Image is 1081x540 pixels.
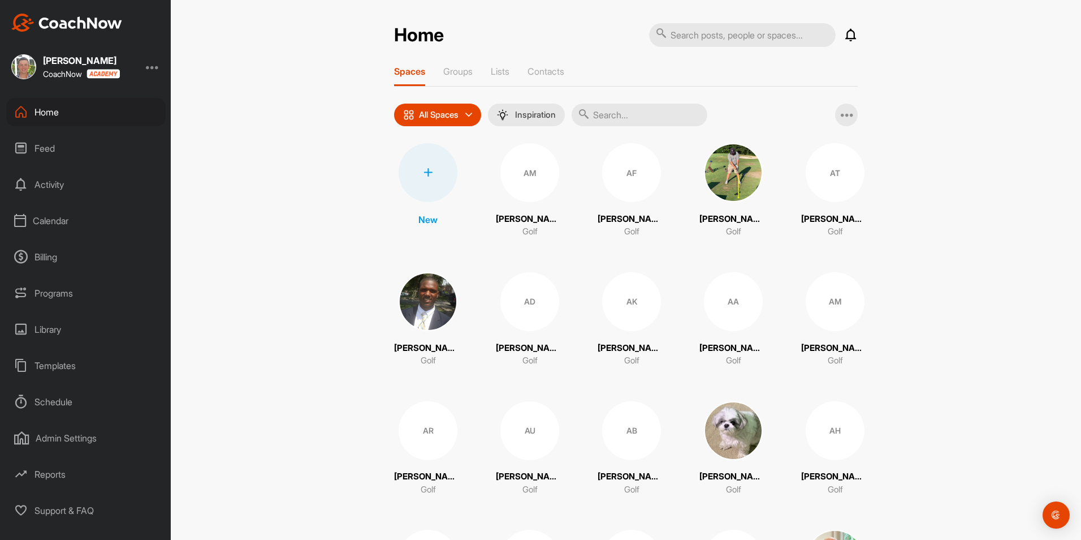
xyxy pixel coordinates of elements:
p: Golf [726,354,741,367]
div: AF [602,143,661,202]
p: Inspiration [515,110,556,119]
p: [PERSON_NAME] [699,342,767,355]
p: [PERSON_NAME] [496,213,564,226]
img: square_c0e2c32ef8752ec6cc06712238412571.jpg [11,54,36,79]
div: Billing [6,243,166,271]
a: AR[PERSON_NAME]Golf [394,401,462,496]
p: Golf [522,483,538,496]
p: Golf [421,354,436,367]
div: AH [806,401,864,460]
a: AD[PERSON_NAME]Golf [496,272,564,367]
a: AB[PERSON_NAME]Golf [598,401,665,496]
img: square_0f71b14865724419929dd9ebb30ce811.jpg [704,143,763,202]
p: [PERSON_NAME] [801,470,869,483]
a: [PERSON_NAME]Golf [394,272,462,367]
div: AA [704,272,763,331]
div: Feed [6,134,166,162]
p: Golf [828,225,843,238]
div: Home [6,98,166,126]
img: icon [403,109,414,121]
p: [PERSON_NAME] [496,342,564,355]
a: AM[PERSON_NAME]Golf [496,143,564,238]
div: AK [602,272,661,331]
p: Golf [726,225,741,238]
h2: Home [394,24,444,46]
p: Contacts [527,66,564,77]
div: Programs [6,279,166,307]
div: Activity [6,170,166,199]
p: Golf [421,483,436,496]
input: Search... [572,104,707,126]
div: [PERSON_NAME] [43,56,120,65]
a: AF[PERSON_NAME]Golf [598,143,665,238]
p: Golf [828,354,843,367]
p: All Spaces [419,110,459,119]
p: [PERSON_NAME] [394,342,462,355]
input: Search posts, people or spaces... [649,23,836,47]
p: [PERSON_NAME] [801,213,869,226]
img: menuIcon [497,109,508,121]
p: Spaces [394,66,425,77]
a: AM[PERSON_NAME]Golf [801,272,869,367]
img: square_35148edab241d093e17f3a8edbf517d5.jpg [704,401,763,460]
a: [PERSON_NAME]Golf [699,143,767,238]
div: AM [500,143,559,202]
p: Golf [522,225,538,238]
a: AH[PERSON_NAME]Golf [801,401,869,496]
p: Lists [491,66,509,77]
div: Open Intercom Messenger [1043,502,1070,529]
img: CoachNow [11,14,122,32]
p: [PERSON_NAME] [496,470,564,483]
p: [PERSON_NAME] [598,342,665,355]
img: CoachNow acadmey [87,69,120,79]
div: AD [500,272,559,331]
img: square_4af0cd339b8ae4ebaaac93e842d09c79.jpg [399,272,457,331]
div: Calendar [6,207,166,235]
p: Golf [624,225,639,238]
div: AM [806,272,864,331]
p: [PERSON_NAME] [699,470,767,483]
div: CoachNow [43,69,120,79]
div: Reports [6,460,166,488]
div: AR [399,401,457,460]
div: Templates [6,352,166,380]
p: [PERSON_NAME] [598,213,665,226]
p: [PERSON_NAME] [598,470,665,483]
p: [PERSON_NAME] [699,213,767,226]
div: AB [602,401,661,460]
p: Golf [726,483,741,496]
a: AT[PERSON_NAME]Golf [801,143,869,238]
p: [PERSON_NAME] [801,342,869,355]
div: Support & FAQ [6,496,166,525]
a: AA[PERSON_NAME]Golf [699,272,767,367]
div: Library [6,315,166,344]
p: Groups [443,66,473,77]
a: AK[PERSON_NAME]Golf [598,272,665,367]
p: [PERSON_NAME] [394,470,462,483]
p: New [418,213,438,226]
p: Golf [522,354,538,367]
div: Admin Settings [6,424,166,452]
p: Golf [624,354,639,367]
p: Golf [624,483,639,496]
a: [PERSON_NAME]Golf [699,401,767,496]
div: AU [500,401,559,460]
div: AT [806,143,864,202]
p: Golf [828,483,843,496]
div: Schedule [6,388,166,416]
a: AU[PERSON_NAME]Golf [496,401,564,496]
